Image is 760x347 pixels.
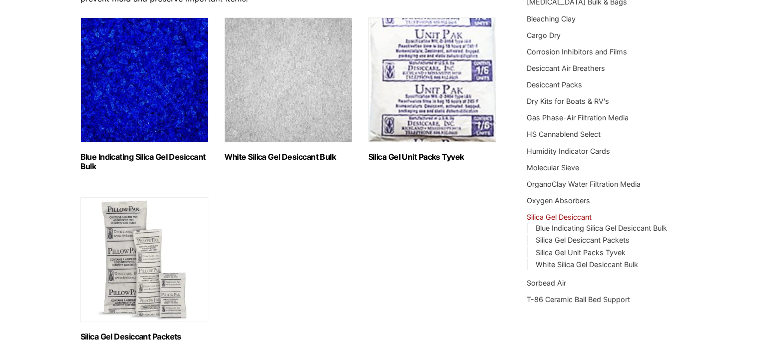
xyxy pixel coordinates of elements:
[535,236,629,244] a: Silica Gel Desiccant Packets
[527,180,641,188] a: OrganoClay Water Filtration Media
[527,279,566,287] a: Sorbead Air
[527,113,629,122] a: Gas Phase-Air Filtration Media
[527,80,582,89] a: Desiccant Packs
[527,97,609,105] a: Dry Kits for Boats & RV's
[368,17,496,142] img: Silica Gel Unit Packs Tyvek
[527,14,576,23] a: Bleaching Clay
[535,248,625,257] a: Silica Gel Unit Packs Tyvek
[527,130,601,138] a: HS Cannablend Select
[527,196,590,205] a: Oxygen Absorbers
[368,17,496,162] a: Visit product category Silica Gel Unit Packs Tyvek
[527,213,592,221] a: Silica Gel Desiccant
[80,332,208,342] h2: Silica Gel Desiccant Packets
[80,197,208,342] a: Visit product category Silica Gel Desiccant Packets
[527,47,627,56] a: Corrosion Inhibitors and Films
[535,260,638,269] a: White Silica Gel Desiccant Bulk
[368,152,496,162] h2: Silica Gel Unit Packs Tyvek
[224,17,352,162] a: Visit product category White Silica Gel Desiccant Bulk
[224,17,352,142] img: White Silica Gel Desiccant Bulk
[224,152,352,162] h2: White Silica Gel Desiccant Bulk
[527,163,579,172] a: Molecular Sieve
[80,17,208,142] img: Blue Indicating Silica Gel Desiccant Bulk
[527,295,630,304] a: T-86 Ceramic Ball Bed Support
[535,224,667,232] a: Blue Indicating Silica Gel Desiccant Bulk
[527,64,605,72] a: Desiccant Air Breathers
[80,197,208,322] img: Silica Gel Desiccant Packets
[527,147,610,155] a: Humidity Indicator Cards
[80,152,208,171] h2: Blue Indicating Silica Gel Desiccant Bulk
[527,31,561,39] a: Cargo Dry
[80,17,208,171] a: Visit product category Blue Indicating Silica Gel Desiccant Bulk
